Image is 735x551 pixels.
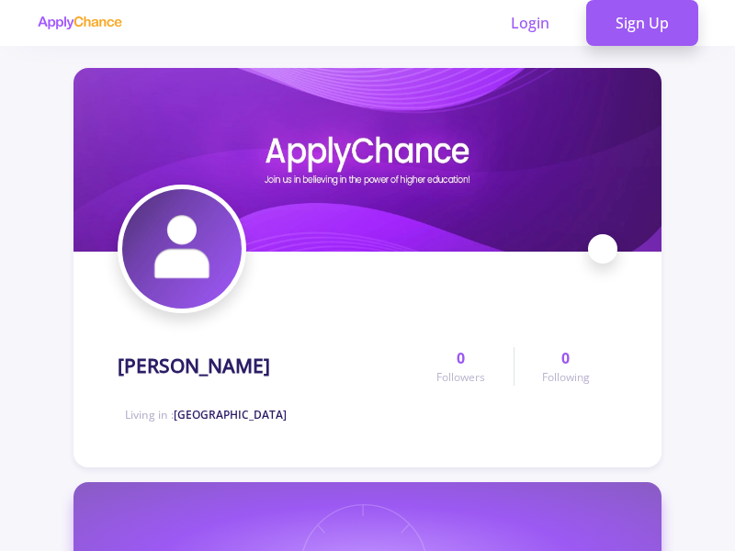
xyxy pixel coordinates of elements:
span: Followers [436,369,485,386]
img: Mohamad Ebrahimicover image [73,68,661,252]
img: Mohamad Ebrahimiavatar [122,189,242,309]
span: Following [542,369,590,386]
span: Living in : [125,407,287,422]
span: 0 [457,347,465,369]
span: [GEOGRAPHIC_DATA] [174,407,287,422]
a: 0Following [514,347,617,386]
img: applychance logo text only [37,16,122,30]
span: 0 [561,347,570,369]
a: 0Followers [409,347,513,386]
h1: [PERSON_NAME] [118,354,270,377]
